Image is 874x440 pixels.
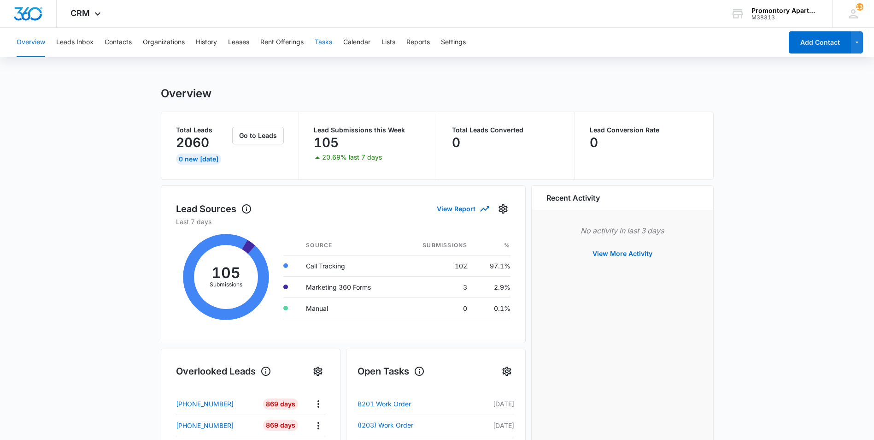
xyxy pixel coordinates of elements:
button: Settings [441,28,466,57]
button: Reports [406,28,430,57]
h1: Lead Sources [176,202,252,216]
button: Calendar [343,28,370,57]
p: 0 [452,135,460,150]
h1: Overview [161,87,211,101]
div: account id [751,14,819,21]
button: Settings [499,364,514,379]
button: Contacts [105,28,132,57]
div: notifications count [856,3,863,11]
button: Rent Offerings [260,28,304,57]
p: Lead Conversion Rate [590,127,698,133]
p: Total Leads Converted [452,127,560,133]
button: View More Activity [583,243,662,265]
td: 97.1% [475,255,510,276]
th: Source [299,236,399,256]
th: % [475,236,510,256]
td: Manual [299,297,399,319]
p: [DATE] [464,421,514,430]
td: 3 [399,276,475,297]
p: 20.69% last 7 days [322,154,382,161]
a: (I203) Work Order [358,420,437,431]
td: Call Tracking [299,255,399,276]
span: 138 [856,3,863,11]
p: 2060 [176,135,209,150]
p: Lead Submissions this Week [314,127,422,133]
th: Submissions [399,236,475,256]
button: Actions [311,397,325,411]
a: B201 Work Order [358,398,437,410]
button: Overview [17,28,45,57]
td: Marketing 360 Forms [299,276,399,297]
button: Organizations [143,28,185,57]
a: [PHONE_NUMBER] [176,399,257,409]
h6: Recent Activity [546,192,600,203]
button: Settings [311,364,325,379]
button: Settings [496,202,510,216]
button: Actions [311,418,325,433]
td: 2.9% [475,276,510,297]
p: [PHONE_NUMBER] [176,421,234,430]
p: No activity in last 3 days [546,225,698,236]
button: Leads Inbox [56,28,94,57]
p: 0 [590,135,598,150]
button: Tasks [315,28,332,57]
a: [PHONE_NUMBER] [176,421,257,430]
p: 105 [314,135,339,150]
button: History [196,28,217,57]
td: 102 [399,255,475,276]
div: 869 Days [263,420,298,431]
button: Leases [228,28,249,57]
td: 0.1% [475,297,510,319]
div: 869 Days [263,398,298,410]
span: CRM [70,8,90,18]
a: Go to Leads [232,131,284,139]
button: Add Contact [789,31,851,54]
button: View Report [437,201,488,217]
h1: Overlooked Leads [176,364,271,378]
p: [PHONE_NUMBER] [176,399,234,409]
td: 0 [399,297,475,319]
div: account name [751,7,819,14]
button: Go to Leads [232,127,284,144]
h1: Open Tasks [358,364,425,378]
p: [DATE] [464,399,514,409]
p: Last 7 days [176,217,510,226]
p: Total Leads [176,127,231,133]
div: 0 New [DATE] [176,154,221,165]
button: Lists [381,28,395,57]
